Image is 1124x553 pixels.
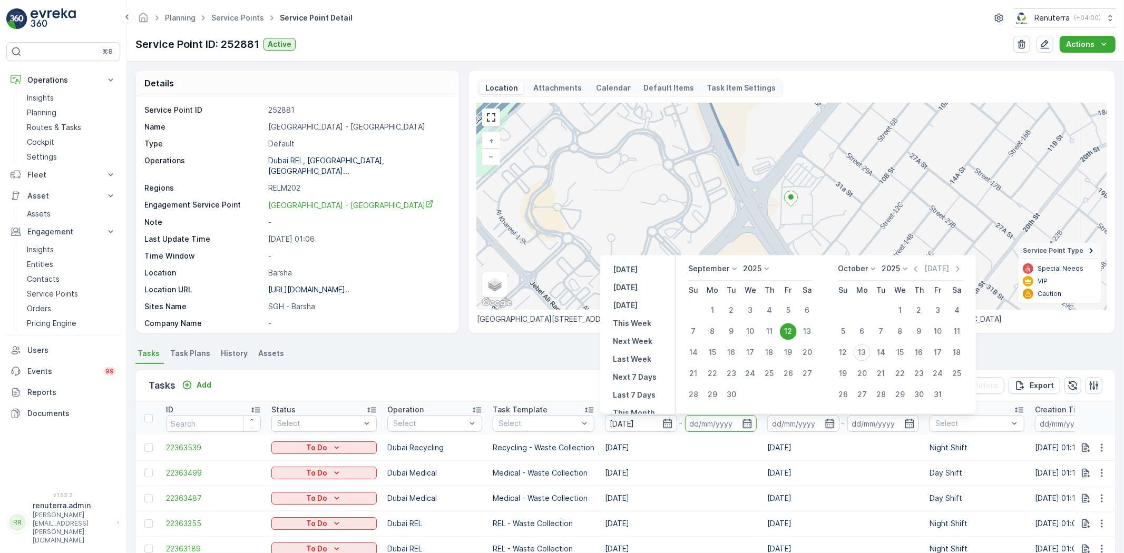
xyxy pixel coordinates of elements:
[911,366,927,382] div: 23
[6,500,120,545] button: RRrenuterra.admin[PERSON_NAME][EMAIL_ADDRESS][PERSON_NAME][DOMAIN_NAME]
[930,468,1024,478] p: Day Shift
[600,511,762,536] td: [DATE]
[760,281,779,300] th: Thursday
[144,77,174,90] p: Details
[144,155,264,176] p: Operations
[268,285,349,294] p: [URL][DOMAIN_NAME]..
[704,387,721,403] div: 29
[688,264,729,274] p: September
[23,242,120,257] a: Insights
[306,518,327,529] p: To Do
[278,13,355,23] span: Service Point Detail
[742,323,759,340] div: 10
[27,75,99,85] p: Operations
[258,348,284,359] span: Assets
[144,268,264,278] p: Location
[484,83,520,93] p: Location
[165,13,196,22] a: Planning
[873,323,890,340] div: 7
[835,366,852,382] div: 19
[493,404,548,415] p: Task Template
[707,83,776,93] p: Task Item Settings
[799,366,816,382] div: 27
[6,382,120,403] a: Reports
[780,366,797,382] div: 26
[138,348,160,359] span: Tasks
[33,511,112,545] p: [PERSON_NAME][EMAIL_ADDRESS][PERSON_NAME][DOMAIN_NAME]
[930,366,946,382] div: 24
[704,302,721,319] div: 1
[882,264,900,274] p: 2025
[684,281,703,300] th: Sunday
[27,170,99,180] p: Fleet
[144,301,264,312] p: Sites Name
[723,323,740,340] div: 9
[1014,8,1116,27] button: Renuterra(+04:00)
[685,366,702,382] div: 21
[493,468,594,478] p: Medical - Waste Collection
[27,209,51,219] p: Assets
[613,354,651,365] p: Last Week
[6,221,120,242] button: Engagement
[1009,377,1060,394] button: Export
[23,91,120,105] a: Insights
[798,281,817,300] th: Saturday
[27,387,116,398] p: Reports
[1014,12,1030,24] img: Screenshot_2024-07-26_at_13.33.01.png
[221,348,248,359] span: History
[27,137,54,147] p: Cockpit
[892,344,908,361] div: 15
[268,200,448,211] a: Saudi German Hospital - Barsha
[703,281,722,300] th: Monday
[854,366,871,382] div: 20
[102,47,113,56] p: ⌘B
[135,36,259,52] p: Service Point ID: 252881
[723,344,740,361] div: 16
[23,120,120,135] a: Routes & Tasks
[799,302,816,319] div: 6
[911,323,927,340] div: 9
[499,418,578,429] p: Select
[144,318,264,329] p: Company Name
[268,105,448,115] p: 252881
[268,234,448,244] p: [DATE] 01:06
[930,387,946,403] div: 31
[930,493,1024,503] p: Day Shift
[27,274,60,284] p: Contacts
[27,122,81,133] p: Routes & Tasks
[761,366,778,382] div: 25
[1035,404,1087,415] p: Creation Time
[911,387,927,403] div: 30
[609,407,659,420] button: This Month
[23,301,120,316] a: Orders
[170,348,210,359] span: Task Plans
[271,517,377,530] button: To Do
[271,404,296,415] p: Status
[613,301,638,311] p: [DATE]
[835,344,852,361] div: 12
[1038,277,1048,285] p: VIP
[949,366,965,382] div: 25
[33,500,112,511] p: renuterra.admin
[144,200,264,211] p: Engagement Service Point
[928,281,947,300] th: Friday
[23,150,120,164] a: Settings
[27,244,54,255] p: Insights
[838,264,868,274] p: October
[23,206,120,221] a: Assets
[480,296,514,310] img: Google
[268,156,386,175] p: Dubai REL, [GEOGRAPHIC_DATA], [GEOGRAPHIC_DATA]...
[609,335,657,348] button: Next Week
[609,353,656,366] button: Last Week
[644,83,695,93] p: Default Items
[144,545,153,553] div: Toggle Row Selected
[835,387,852,403] div: 26
[393,418,466,429] p: Select
[387,442,482,453] p: Dubai Recycling
[268,251,448,261] p: -
[761,344,778,361] div: 18
[685,344,702,361] div: 14
[6,340,120,361] a: Users
[268,318,448,329] p: -
[27,107,56,118] p: Planning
